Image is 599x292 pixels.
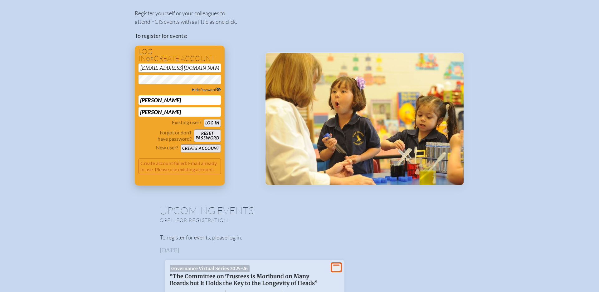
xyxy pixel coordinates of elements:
[160,205,439,215] h1: Upcoming Events
[156,144,178,151] p: New user?
[192,87,221,92] span: Hide Password
[139,107,221,117] input: Last Name
[204,119,221,127] button: Log in
[139,95,221,105] input: First Name
[135,9,255,26] p: Register yourself or your colleagues to attend FCIS events with as little as one click.
[265,53,464,185] img: Events
[139,129,192,142] p: Forgot or don’t have password?
[170,265,250,272] span: Governance Virtual Series 2025-26
[139,159,221,174] p: Create account failed: Email already in use. Please use existing account.
[194,129,221,142] button: Resetpassword
[170,273,317,287] span: “The Committee on Trustees is Moribund on Many Boards but It Holds the Key to the Longevity of He...
[160,233,439,242] p: To register for events, please log in.
[160,217,324,223] p: Open for registration
[139,63,221,72] input: Email
[135,32,255,40] p: To register for events:
[146,56,154,62] span: or
[181,144,221,152] button: Create account
[160,247,439,254] h3: [DATE]
[172,119,201,125] p: Existing user?
[139,48,221,62] h1: Log in create account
